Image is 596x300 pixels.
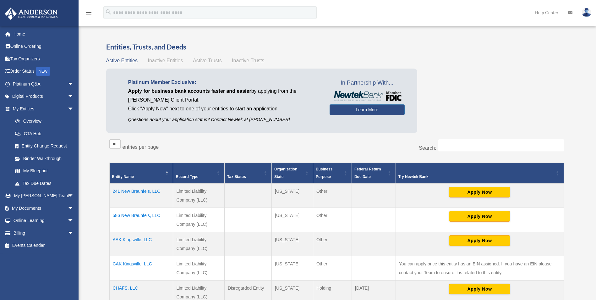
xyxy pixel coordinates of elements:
img: NewtekBankLogoSM.png [333,91,402,101]
a: Home [4,28,83,40]
div: NEW [36,67,50,76]
a: Online Ordering [4,40,83,53]
div: Try Newtek Bank [398,173,554,181]
a: menu [85,11,92,16]
a: My Documentsarrow_drop_down [4,202,83,214]
p: by applying from the [PERSON_NAME] Client Portal. [128,87,320,104]
img: User Pic [582,8,591,17]
td: 586 New Braunfels, LLC [109,208,173,232]
td: AAK Kingsville, LLC [109,232,173,256]
span: Inactive Trusts [232,58,264,63]
span: Entity Name [112,175,134,179]
span: Inactive Entities [148,58,183,63]
span: Organization State [274,167,297,179]
th: Organization State: Activate to sort [272,163,313,183]
a: Binder Walkthrough [9,152,80,165]
p: Click "Apply Now" next to one of your entities to start an application. [128,104,320,113]
td: Limited Liability Company (LLC) [173,208,225,232]
a: My Blueprint [9,165,80,177]
span: Federal Return Due Date [354,167,381,179]
td: 241 New Braunfels, LLC [109,183,173,208]
a: Billingarrow_drop_down [4,227,83,239]
a: Learn More [330,104,405,115]
span: Business Purpose [316,167,332,179]
a: Online Learningarrow_drop_down [4,214,83,227]
span: arrow_drop_down [68,202,80,215]
p: Platinum Member Exclusive: [128,78,320,87]
td: Other [313,232,352,256]
i: search [105,8,112,15]
label: entries per page [123,144,159,150]
span: arrow_drop_down [68,227,80,240]
button: Apply Now [449,235,510,246]
a: Tax Organizers [4,53,83,65]
td: Limited Liability Company (LLC) [173,183,225,208]
a: Platinum Q&Aarrow_drop_down [4,78,83,90]
span: Record Type [176,175,198,179]
td: Limited Liability Company (LLC) [173,232,225,256]
span: arrow_drop_down [68,78,80,91]
a: CTA Hub [9,127,80,140]
span: In Partnership With... [330,78,405,88]
td: You can apply once this entity has an EIN assigned. If you have an EIN please contact your Team t... [396,256,564,280]
td: [US_STATE] [272,256,313,280]
span: arrow_drop_down [68,190,80,203]
a: Overview [9,115,77,128]
h3: Entities, Trusts, and Deeds [106,42,567,52]
th: Business Purpose: Activate to sort [313,163,352,183]
label: Search: [419,145,436,151]
button: Apply Now [449,187,510,197]
a: Events Calendar [4,239,83,252]
span: arrow_drop_down [68,103,80,115]
a: Order StatusNEW [4,65,83,78]
span: arrow_drop_down [68,90,80,103]
a: Entity Change Request [9,140,80,153]
a: Digital Productsarrow_drop_down [4,90,83,103]
td: Other [313,208,352,232]
th: Entity Name: Activate to invert sorting [109,163,173,183]
th: Federal Return Due Date: Activate to sort [352,163,396,183]
th: Tax Status: Activate to sort [225,163,272,183]
i: menu [85,9,92,16]
span: Apply for business bank accounts faster and easier [128,88,251,94]
td: [US_STATE] [272,208,313,232]
a: Tax Due Dates [9,177,80,190]
span: Active Trusts [193,58,222,63]
span: Active Entities [106,58,138,63]
button: Apply Now [449,211,510,222]
span: Tax Status [227,175,246,179]
td: Other [313,183,352,208]
a: My [PERSON_NAME] Teamarrow_drop_down [4,190,83,202]
a: My Entitiesarrow_drop_down [4,103,80,115]
td: [US_STATE] [272,183,313,208]
p: Questions about your application status? Contact Newtek at [PHONE_NUMBER] [128,116,320,124]
span: arrow_drop_down [68,214,80,227]
th: Record Type: Activate to sort [173,163,225,183]
td: Limited Liability Company (LLC) [173,256,225,280]
td: CAK Kingsville, LLC [109,256,173,280]
td: [US_STATE] [272,232,313,256]
th: Try Newtek Bank : Activate to sort [396,163,564,183]
td: Other [313,256,352,280]
button: Apply Now [449,284,510,294]
img: Anderson Advisors Platinum Portal [3,8,60,20]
